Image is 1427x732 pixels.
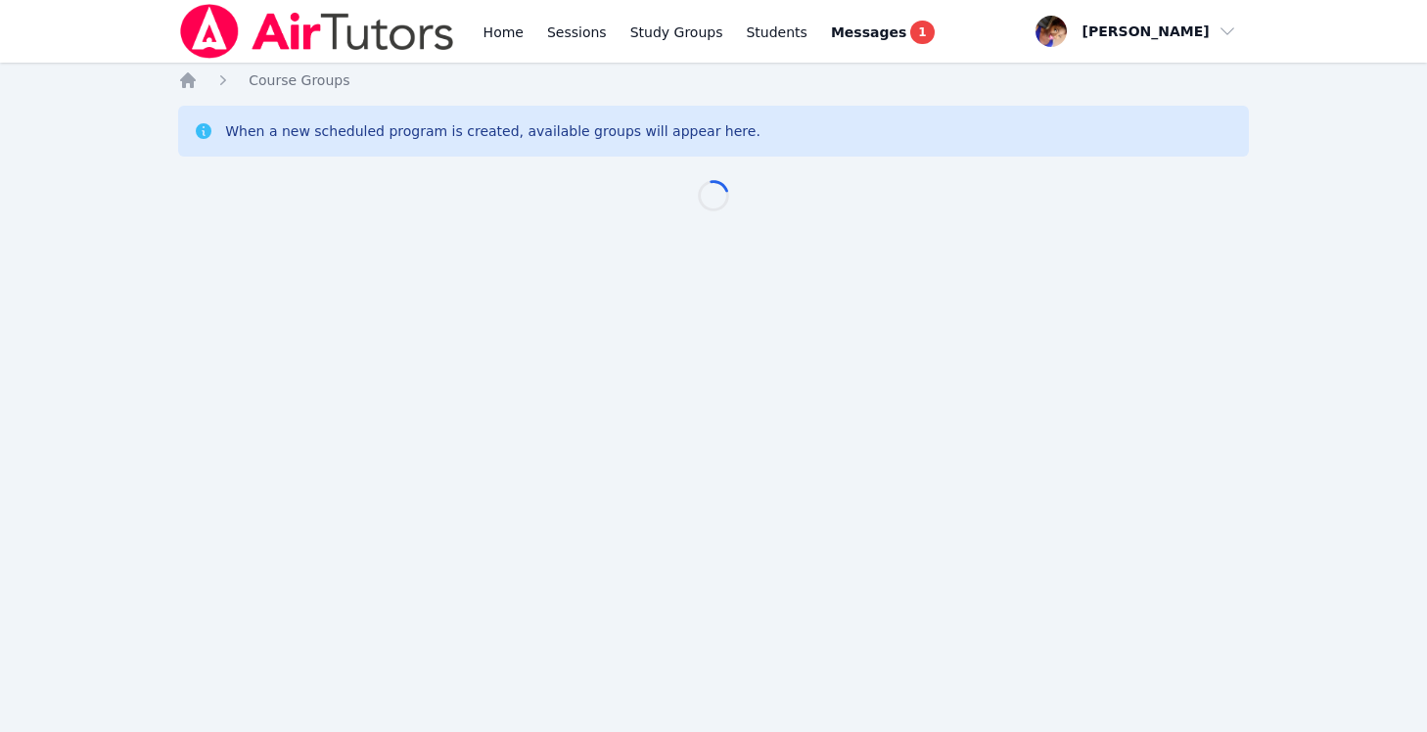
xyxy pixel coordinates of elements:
[178,4,455,59] img: Air Tutors
[249,72,349,88] span: Course Groups
[831,23,906,42] span: Messages
[249,70,349,90] a: Course Groups
[225,121,760,141] div: When a new scheduled program is created, available groups will appear here.
[910,21,934,44] span: 1
[178,70,1249,90] nav: Breadcrumb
